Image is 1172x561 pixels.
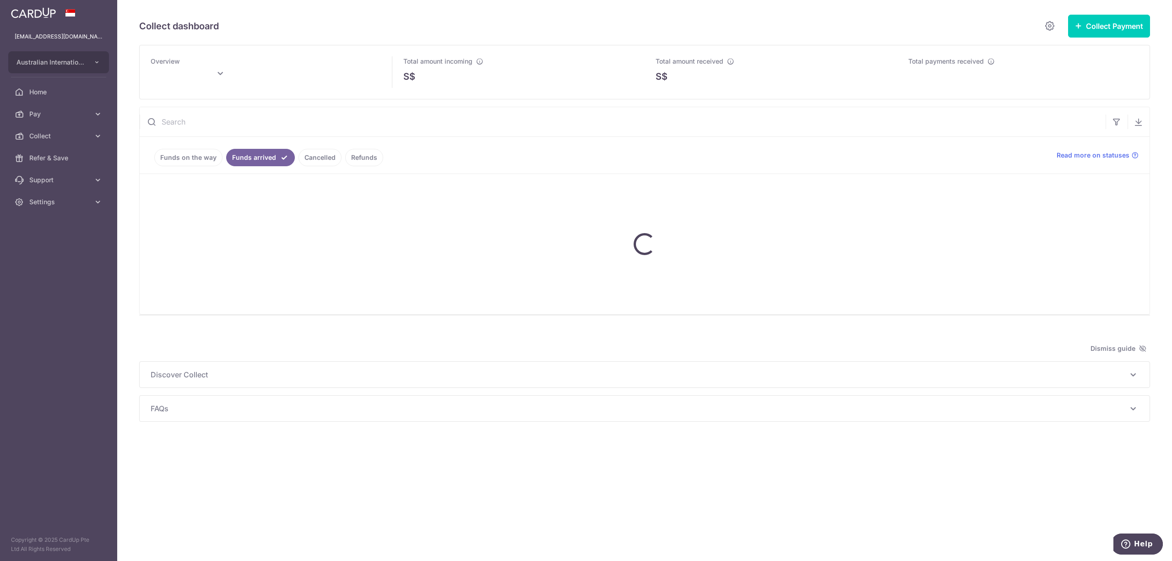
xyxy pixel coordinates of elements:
[139,19,219,33] h5: Collect dashboard
[656,57,723,65] span: Total amount received
[21,6,39,15] span: Help
[16,58,84,67] span: Australian International School Pte Ltd
[226,149,295,166] a: Funds arrived
[1057,151,1129,160] span: Read more on statuses
[908,57,984,65] span: Total payments received
[11,7,56,18] img: CardUp
[8,51,109,73] button: Australian International School Pte Ltd
[29,197,90,207] span: Settings
[151,369,1128,380] span: Discover Collect
[140,107,1106,136] input: Search
[29,131,90,141] span: Collect
[151,403,1139,414] p: FAQs
[1057,151,1139,160] a: Read more on statuses
[151,57,180,65] span: Overview
[29,175,90,185] span: Support
[656,70,667,83] span: S$
[403,70,415,83] span: S$
[1091,343,1146,354] span: Dismiss guide
[403,57,472,65] span: Total amount incoming
[29,109,90,119] span: Pay
[1113,534,1163,556] iframe: Opens a widget where you can find more information
[345,149,383,166] a: Refunds
[29,87,90,97] span: Home
[15,32,103,41] p: [EMAIL_ADDRESS][DOMAIN_NAME]
[29,153,90,163] span: Refer & Save
[151,369,1139,380] p: Discover Collect
[154,149,222,166] a: Funds on the way
[1068,15,1150,38] button: Collect Payment
[298,149,342,166] a: Cancelled
[151,403,1128,414] span: FAQs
